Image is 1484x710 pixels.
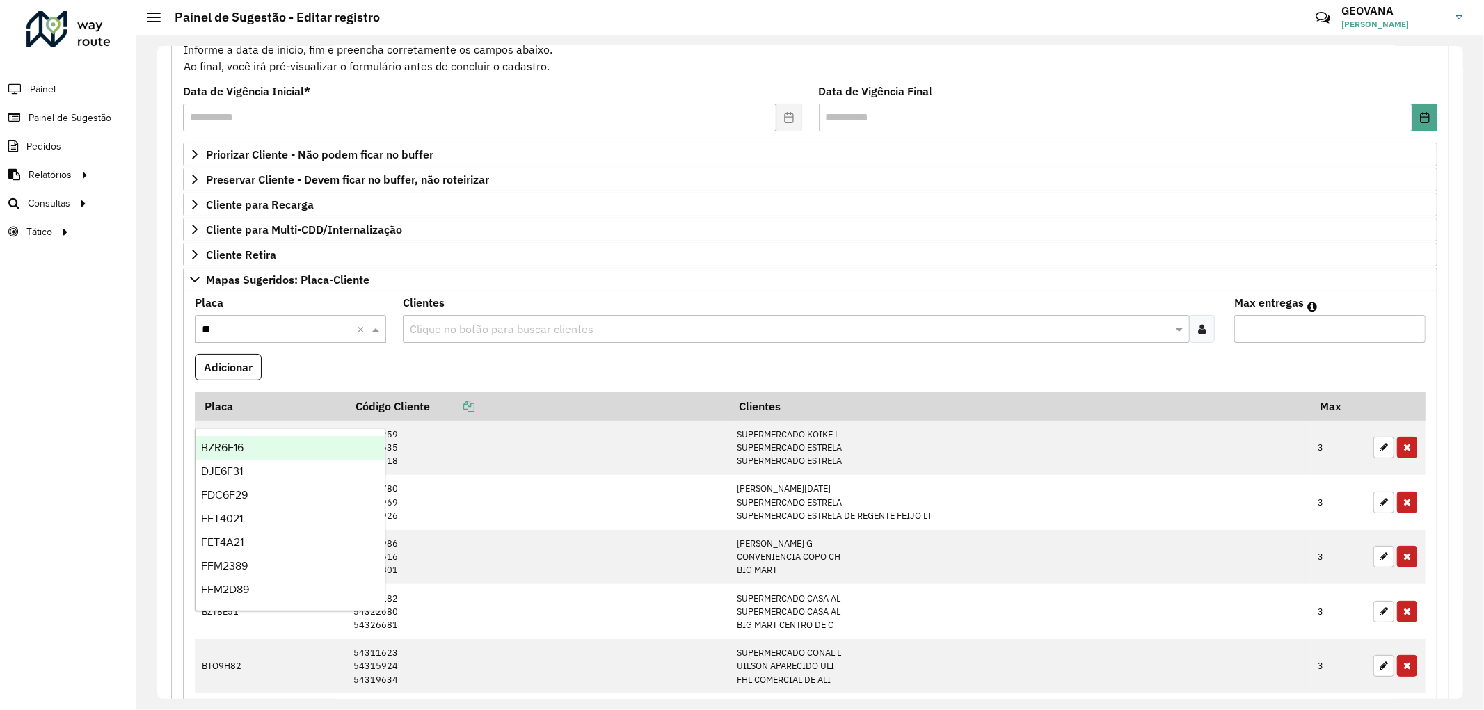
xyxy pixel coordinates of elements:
td: 3 [1311,530,1366,585]
span: FET4A21 [201,536,244,548]
td: BZT8E51 [195,584,346,639]
span: Consultas [28,196,70,211]
a: Cliente para Recarga [183,193,1437,216]
span: Cliente para Recarga [206,199,314,210]
label: Data de Vigência Inicial [183,83,310,99]
span: Preservar Cliente - Devem ficar no buffer, não roteirizar [206,174,489,185]
label: Data de Vigência Final [819,83,933,99]
span: [PERSON_NAME] [1341,18,1446,31]
a: Cliente Retira [183,243,1437,266]
span: FDC6F29 [201,489,248,501]
span: FFM2D89 [201,583,249,595]
label: Placa [195,294,223,311]
a: Priorizar Cliente - Não podem ficar no buffer [183,143,1437,166]
div: Informe a data de inicio, fim e preencha corretamente os campos abaixo. Ao final, você irá pré-vi... [183,24,1437,75]
td: 3 [1311,584,1366,639]
th: Max [1311,392,1366,421]
td: BTO9H82 [195,639,346,694]
button: Adicionar [195,354,262,380]
span: Cliente Retira [206,249,276,260]
a: Contato Rápido [1308,3,1338,33]
a: Mapas Sugeridos: Placa-Cliente [183,268,1437,291]
span: Cliente para Multi-CDD/Internalização [206,224,402,235]
span: Clear all [357,321,369,337]
span: Painel de Sugestão [29,111,111,125]
td: DWI8D01 [195,421,346,475]
td: 54323986 54328616 54328801 [346,530,730,585]
a: Copiar [431,399,475,413]
label: Max entregas [1234,294,1304,311]
td: SUPERMERCADO KOIKE L SUPERMERCADO ESTRELA SUPERMERCADO ESTRELA [729,421,1310,475]
td: SUPERMERCADO CONAL L UILSON APARECIDO ULI FHL COMERCIAL DE ALI [729,639,1310,694]
td: 54311623 54315924 54319634 [346,639,730,694]
span: Priorizar Cliente - Não podem ficar no buffer [206,149,433,160]
td: 54312780 54318969 54330926 [346,475,730,530]
span: FFM2389 [201,560,248,572]
label: Clientes [403,294,445,311]
h3: GEOVANA [1341,4,1446,17]
span: Tático [26,225,52,239]
td: 3 [1311,639,1366,694]
td: [PERSON_NAME] G CONVENIENCIA COPO CH BIG MART [729,530,1310,585]
button: Choose Date [1412,104,1437,131]
span: BZR6F16 [201,442,244,453]
td: 3 [1311,421,1366,475]
td: SUPERMERCADO CASA AL SUPERMERCADO CASA AL BIG MART CENTRO DE C [729,584,1310,639]
span: DJE6F31 [201,465,243,477]
ng-dropdown-panel: Options list [195,428,385,611]
span: Pedidos [26,139,61,154]
td: [PERSON_NAME][DATE] SUPERMERCADO ESTRELA SUPERMERCADO ESTRELA DE REGENTE FEIJO LT [729,475,1310,530]
a: Preservar Cliente - Devem ficar no buffer, não roteirizar [183,168,1437,191]
th: Clientes [729,392,1310,421]
th: Placa [195,392,346,421]
h2: Painel de Sugestão - Editar registro [161,10,380,25]
span: FET4021 [201,513,243,524]
th: Código Cliente [346,392,730,421]
td: 3 [1311,475,1366,530]
td: 54311259 54315635 54318418 [346,421,730,475]
td: 54314182 54322680 54326681 [346,584,730,639]
span: Relatórios [29,168,72,182]
span: Mapas Sugeridos: Placa-Cliente [206,274,369,285]
a: Cliente para Multi-CDD/Internalização [183,218,1437,241]
span: Painel [30,82,56,97]
em: Máximo de clientes que serão colocados na mesma rota com os clientes informados [1307,301,1317,312]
